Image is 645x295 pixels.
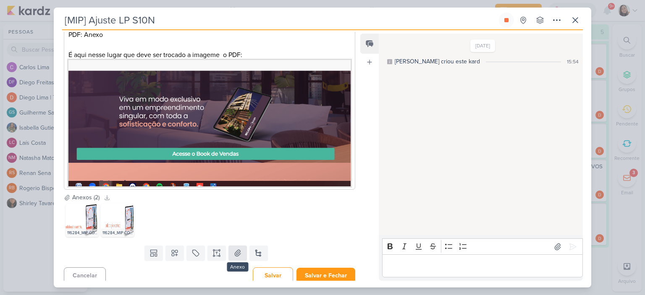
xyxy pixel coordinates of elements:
div: [PERSON_NAME] criou este kard [395,57,480,66]
div: Anexos (2) [72,193,100,202]
div: Editor toolbar [382,238,583,255]
input: Kard Sem Título [62,13,497,28]
div: Parar relógio [503,17,510,23]
button: Salvar e Fechar [296,268,355,283]
div: 116284_MIP CONSTRUTORA _ IMAGEM TABLET_ LANDING PAGE _ SION 1496x477.png [66,229,99,237]
button: Salvar [253,267,293,284]
div: Anexo [227,262,248,272]
button: Cancelar [64,267,106,284]
img: w+7ljpWJJw7DgAAAABJRU5ErkJggg== [68,60,351,186]
div: Editor editing area: main [382,254,583,277]
div: 15:54 [567,58,579,65]
div: 116284_MIP CONSTRUTORA _ IMAGEM TABLET_ LANDING PAGE _ SION 2400x609.png [101,229,134,237]
img: a5Bdh3z1hFGO2WKQWUC91KjYUvQqMwMYMSAdQfa7.png [66,204,99,237]
p: É aqui nesse lugar que deve ser trocado a imageme o PDF: [68,50,351,189]
img: 1h3pNmBUsyuDzfBPTvFaRRwJubssYQhZscqwogUj.png [101,204,134,237]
